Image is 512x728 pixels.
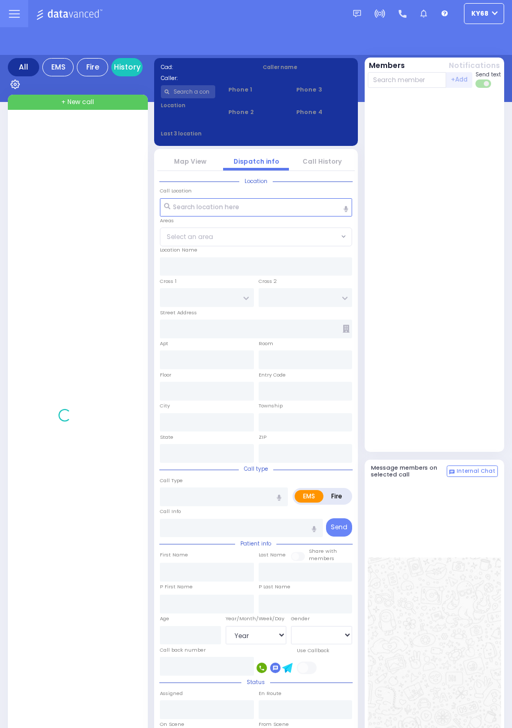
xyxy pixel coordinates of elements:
[259,340,273,347] label: Room
[160,508,181,515] label: Call Info
[241,678,270,686] span: Status
[259,402,283,409] label: Township
[8,58,39,76] div: All
[160,583,193,590] label: P First Name
[239,465,273,473] span: Call type
[160,477,183,484] label: Call Type
[475,71,501,78] span: Send text
[371,464,447,478] h5: Message members on selected call
[161,101,216,109] label: Location
[295,490,323,503] label: EMS
[297,647,329,654] label: Use Callback
[323,490,351,503] label: Fire
[449,60,500,71] button: Notifications
[343,325,350,333] span: Other building occupants
[259,721,289,728] label: From Scene
[259,690,282,697] label: En Route
[369,60,405,71] button: Members
[353,10,361,18] img: message.svg
[160,278,177,285] label: Cross 1
[447,465,498,477] button: Internal Chat
[167,232,213,242] span: Select an area
[160,309,197,316] label: Street Address
[228,108,283,117] span: Phone 2
[161,85,216,98] input: Search a contact
[174,157,206,166] a: Map View
[235,540,276,548] span: Patient info
[309,555,334,562] span: members
[234,157,279,166] a: Dispatch info
[160,217,174,224] label: Areas
[464,3,504,24] button: ky68
[296,108,351,117] span: Phone 4
[239,177,273,185] span: Location
[259,583,290,590] label: P Last Name
[61,97,94,107] span: + New call
[36,7,106,20] img: Logo
[161,130,257,138] label: Last 3 location
[161,63,250,71] label: Cad:
[259,278,277,285] label: Cross 2
[160,615,169,622] label: Age
[228,85,283,94] span: Phone 1
[368,72,447,88] input: Search member
[160,187,192,195] label: Call Location
[42,58,74,76] div: EMS
[259,551,286,559] label: Last Name
[160,434,173,441] label: State
[160,371,171,379] label: Floor
[160,246,197,254] label: Location Name
[160,402,170,409] label: City
[449,470,455,475] img: comment-alt.png
[475,78,492,89] label: Turn off text
[160,646,206,654] label: Call back number
[263,63,352,71] label: Caller name
[111,58,143,76] a: History
[160,340,168,347] label: Apt
[160,198,352,217] input: Search location here
[309,548,337,554] small: Share with
[296,85,351,94] span: Phone 3
[471,9,488,18] span: ky68
[160,551,188,559] label: First Name
[457,468,495,475] span: Internal Chat
[161,74,250,82] label: Caller:
[226,615,287,622] div: Year/Month/Week/Day
[291,615,310,622] label: Gender
[160,721,184,728] label: On Scene
[302,157,342,166] a: Call History
[326,518,352,537] button: Send
[259,434,266,441] label: ZIP
[259,371,286,379] label: Entry Code
[77,58,108,76] div: Fire
[160,690,183,697] label: Assigned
